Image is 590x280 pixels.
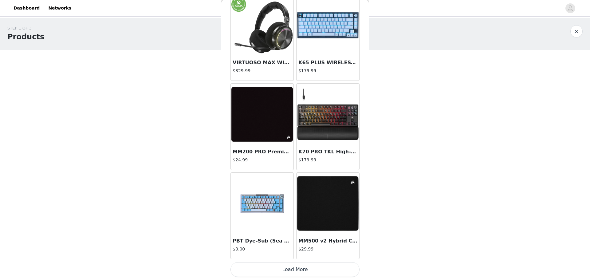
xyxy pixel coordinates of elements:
h4: $0.00 [233,246,292,252]
h3: K65 PLUS WIRELESS 75% RGB Mechanical Gaming Keyboard - for Mac and PC [298,59,357,66]
h4: $179.99 [298,157,357,163]
h1: Products [7,31,44,42]
h4: $329.99 [233,68,292,74]
h3: VIRTUOSO MAX WIRELESS for XBOX Gaming Headset - Carbon [233,59,292,66]
h3: K70 PRO TKL High-Performance Hall-Effect Gaming Keyboard [298,148,357,156]
div: STEP 1 OF 3 [7,25,44,31]
h3: MM200 PRO Premium Spill-Proof Cloth Gaming Mouse Pad - Heavy XL [233,148,292,156]
a: Dashboard [10,1,43,15]
h4: $29.99 [298,246,357,252]
div: avatar [567,3,573,13]
img: K70 PRO TKL High-Performance Hall-Effect Gaming Keyboard [297,84,359,145]
img: MM200 PRO Premium Spill-Proof Cloth Gaming Mouse Pad - Heavy XL [231,84,293,145]
h3: MM500 v2 Hybrid Cloth Gaming Mouse Pad [298,237,357,245]
h4: $24.99 [233,157,292,163]
h3: PBT Dye-Sub (Sea Breeze) [233,237,292,245]
h4: $179.99 [298,68,357,74]
button: Load More [230,262,360,277]
a: Networks [45,1,75,15]
img: PBT Dye-Sub (Sea Breeze) [231,180,293,227]
img: MM500 v2 Hybrid Cloth Gaming Mouse Pad [297,173,359,234]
